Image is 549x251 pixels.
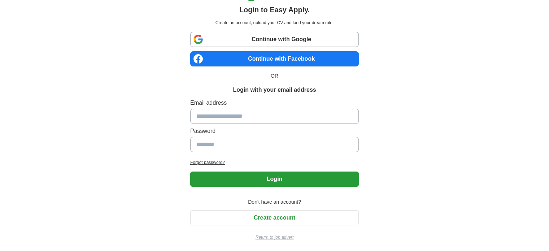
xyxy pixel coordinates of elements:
h1: Login with your email address [233,86,316,94]
span: Don't have an account? [244,198,305,206]
h1: Login to Easy Apply. [239,4,310,15]
p: Create an account, upload your CV and land your dream role. [192,20,357,26]
a: Return to job advert [190,234,359,241]
button: Login [190,172,359,187]
label: Email address [190,99,359,107]
a: Continue with Facebook [190,51,359,66]
label: Password [190,127,359,135]
a: Create account [190,215,359,221]
a: Forgot password? [190,159,359,166]
a: Continue with Google [190,32,359,47]
button: Create account [190,210,359,225]
span: OR [266,72,283,80]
